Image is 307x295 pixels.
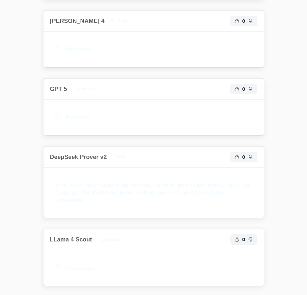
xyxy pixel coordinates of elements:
button: Helpful [233,153,241,161]
button: Helpful [233,85,241,93]
h2: DeepSeek Prover v2 [50,152,107,162]
span: Failed [110,153,128,161]
span: 0 [242,236,245,243]
button: Helpful [233,17,241,25]
span: 0 [242,154,245,160]
button: Not Helpful [247,85,255,93]
span: Error: [55,182,68,188]
button: Helpful [233,236,241,243]
button: Not Helpful [247,17,255,25]
span: In_Progress [107,17,137,25]
span: Processing... [66,115,96,120]
span: Processing... [66,265,96,271]
h2: [PERSON_NAME] 4 [50,16,105,26]
span: In_Progress [95,236,124,243]
button: Not Helpful [247,153,255,161]
span: 0 [242,86,245,92]
span: Processing... [66,47,96,52]
span: 0 [242,18,245,24]
button: Not Helpful [247,236,255,243]
div: litellm.InternalServerError: InternalServerError: OpenAIException - All endpoints for model deeps... [50,176,257,210]
h2: LLama 4 Scout [50,235,92,244]
h2: GPT 5 [50,84,67,94]
span: In_Progress [70,85,99,93]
